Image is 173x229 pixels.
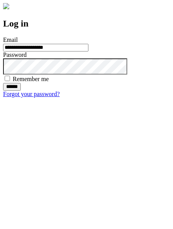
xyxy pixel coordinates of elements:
img: logo-4e3dc11c47720685a147b03b5a06dd966a58ff35d612b21f08c02c0306f2b779.png [3,3,9,9]
label: Password [3,51,27,58]
h2: Log in [3,18,170,29]
label: Email [3,37,18,43]
label: Remember me [13,76,49,82]
a: Forgot your password? [3,91,60,97]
